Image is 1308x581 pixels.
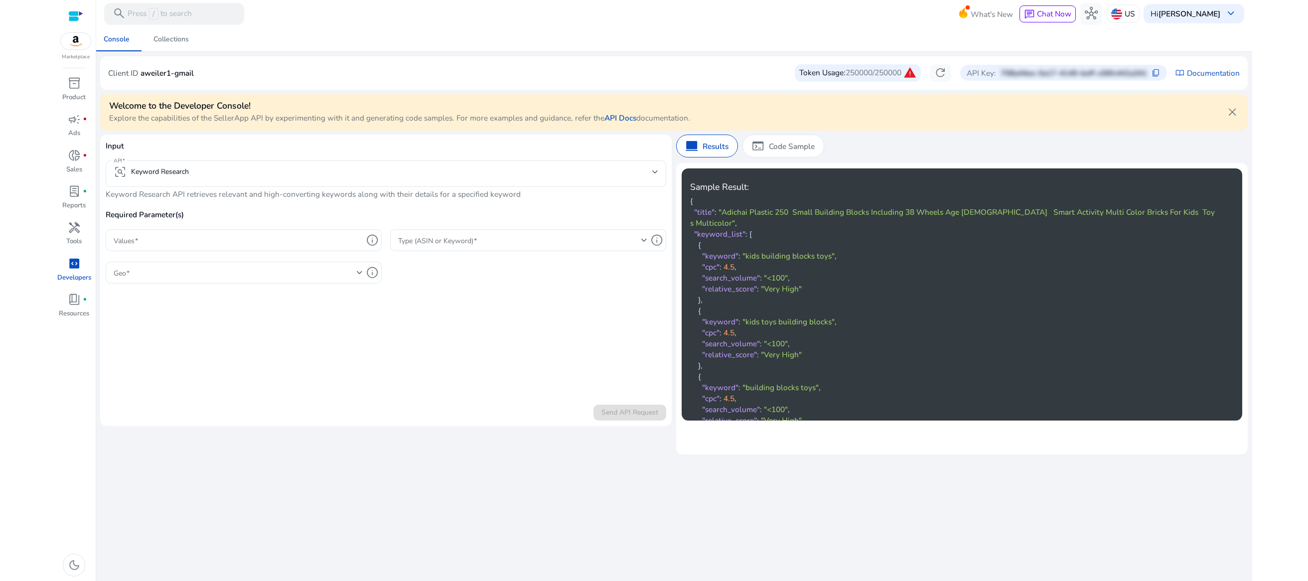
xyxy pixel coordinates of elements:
span: donut_small [68,149,81,162]
span: handyman [68,221,81,234]
h4: Sample Result: [690,182,1215,192]
span: "cpc" [702,393,720,404]
p: 708a44ee-0a17-4149-beff-c06fc442a341 [1001,67,1147,79]
img: amazon.svg [61,33,91,49]
span: "cpc" [702,262,720,272]
span: , [835,251,837,261]
p: Product [62,93,86,103]
span: book_4 [68,293,81,306]
p: Reports [62,201,86,211]
span: "relative_score" [702,284,757,294]
span: "Very High" [761,349,802,360]
h4: Welcome to the Developer Console! [109,101,690,111]
span: "search_volume" [702,273,760,283]
p: Tools [66,237,82,247]
span: "search_volume" [702,404,760,415]
span: : [760,273,762,283]
a: inventory_2Product [56,75,92,111]
span: campaign [68,113,81,126]
span: : [738,251,740,261]
span: fiber_manual_record [83,189,87,194]
span: { [698,240,701,250]
p: Ads [68,129,80,139]
span: , [734,327,736,338]
span: content_copy [1152,69,1161,78]
p: Required Parameter(s) [106,209,666,229]
span: , [735,218,737,228]
span: [ [749,229,752,239]
p: Sales [66,165,82,175]
a: code_blocksDevelopers [56,255,92,291]
a: campaignfiber_manual_recordAds [56,111,92,146]
p: Results [703,141,728,152]
span: "building blocks toys" [742,382,819,393]
span: "keyword" [702,251,738,261]
a: lab_profilefiber_manual_recordReports [56,183,92,219]
a: API Docs [604,113,636,123]
span: search [113,7,126,20]
p: Developers [57,273,91,283]
span: 4.5 [724,393,734,404]
span: 4.5 [724,262,734,272]
p: Code Sample [769,141,815,152]
span: , [701,360,703,371]
span: { [698,371,701,382]
span: "keyword" [702,316,738,327]
button: hub [1080,3,1102,25]
span: keyboard_arrow_down [1224,7,1237,20]
span: "cpc" [702,327,720,338]
p: Resources [59,309,89,319]
span: chat [1024,9,1035,20]
div: Keyword Research [114,165,189,178]
mat-label: API [114,157,122,164]
span: , [788,338,790,349]
span: : [757,284,759,294]
span: Chat Now [1037,8,1071,19]
img: us.svg [1111,8,1122,19]
span: : [720,327,722,338]
p: US [1125,5,1135,22]
span: "relative_score" [702,415,757,426]
a: donut_smallfiber_manual_recordSales [56,147,92,183]
span: "search_volume" [702,338,760,349]
span: info [366,234,379,247]
span: , [701,294,703,305]
span: , [788,273,790,283]
span: info [650,234,663,247]
span: / [149,8,158,20]
a: handymanTools [56,219,92,255]
a: Documentation [1187,67,1240,79]
span: : [720,262,722,272]
span: , [734,262,736,272]
span: : [738,382,740,393]
span: "keyword" [702,382,738,393]
span: 4.5 [724,327,734,338]
span: warning [903,66,916,79]
a: book_4fiber_manual_recordResources [56,291,92,327]
span: "Very High" [761,284,802,294]
span: , [734,393,736,404]
div: Console [104,36,130,43]
p: Explore the capabilities of the SellerApp API by experimenting with it and generating code sample... [109,112,690,124]
span: : [757,349,759,360]
span: code_blocks [68,257,81,270]
span: info [366,266,379,279]
div: Collections [153,36,189,43]
span: "<100" [764,273,788,283]
span: { [698,305,701,316]
span: : [720,393,722,404]
p: Client ID [108,67,138,79]
span: "relative_score" [702,349,757,360]
span: "<100" [764,338,788,349]
span: 250000/250000 [846,67,901,78]
span: : [760,338,762,349]
button: chatChat Now [1019,5,1076,22]
span: "Adichai Plastic 250 Small Building Blocks Including 38 Wheels Age [DEMOGRAPHIC_DATA] Smart Activ... [690,207,1215,228]
span: fiber_manual_record [83,297,87,302]
span: { [690,196,693,206]
span: : [715,207,717,217]
span: fiber_manual_record [83,117,87,122]
span: "kids toys building blocks" [742,316,835,327]
button: refresh [930,64,952,82]
p: aweiler1-gmail [141,67,194,79]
